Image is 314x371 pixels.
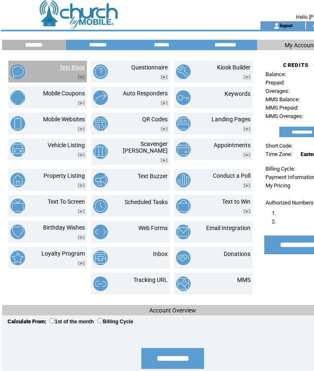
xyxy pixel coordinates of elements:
[161,127,168,131] img: video.png
[265,96,300,102] span: MMS Balance:
[133,276,168,283] a: Tracking URL
[10,64,25,79] img: text-blast.png
[125,199,168,205] a: Scheduled Tasks
[176,142,191,157] img: appointments.png
[265,113,303,119] span: MMS Overages:
[43,90,85,97] a: Mobile Coupons
[10,199,25,213] img: text-to-screen.png
[265,88,289,94] span: Overages:
[78,127,85,131] img: video.png
[224,251,250,257] a: Donations
[265,71,286,77] span: Balance:
[272,210,276,216] span: 1.
[78,75,85,79] img: video.png
[78,235,85,240] img: video.png
[237,276,250,283] a: MMS
[97,319,133,325] label: Billing Cycle
[243,127,250,131] img: video.png
[142,116,168,123] a: QR Codes
[243,75,250,79] img: video.png
[272,218,276,225] span: 2.
[10,116,25,131] img: mobile-websites.png
[43,224,85,231] a: Birthday Wishes
[225,90,250,97] a: Keywords
[48,142,85,148] a: Vehicle Listing
[93,199,108,213] img: scheduled-tasks.png
[265,151,292,157] span: Time Zone:
[97,318,103,323] input: Billing Cycle
[161,101,168,105] img: video.png
[93,64,108,79] img: questionnaire.png
[265,143,293,149] span: Short Code:
[138,225,168,231] a: Web Forms
[123,90,168,97] a: Auto Responders
[93,225,108,239] img: web-forms.png
[161,158,168,163] img: video.png
[176,116,191,131] img: landing-pages.png
[176,251,191,265] img: donations.png
[78,101,85,105] img: video.png
[49,319,94,325] label: 1st of the month
[93,251,108,265] img: inbox.png
[59,64,85,71] a: Text Blast
[283,62,309,68] span: CREDITS
[78,183,85,188] img: video.png
[243,153,250,157] img: video.png
[176,276,191,291] img: mms.png
[176,199,191,213] img: text-to-win.png
[176,173,191,187] img: conduct-a-poll.png
[10,251,25,265] img: loyalty-program.png
[93,276,108,291] img: tracking-url.png
[265,182,290,189] a: My Pricing
[41,250,85,257] a: Loyalty Program
[10,90,25,105] img: mobile-coupons.png
[206,225,250,231] a: Email Integration
[48,198,85,205] a: Text To Screen
[43,116,85,123] a: Mobile Websites
[243,209,250,214] img: video.png
[93,90,108,105] img: auto-responders.png
[149,307,196,314] span: Account Overview
[93,173,108,187] img: text-buzzer.png
[176,90,191,105] img: keywords.png
[10,173,25,187] img: property-listing.png
[217,64,250,71] a: Kiosk Builder
[93,144,108,159] img: scavenger-hunt.png
[138,173,168,179] a: Text Buzzer
[265,166,295,172] span: Billing Cycle:
[43,172,85,179] a: Property Listing
[8,318,46,325] span: Calculate From:
[265,105,299,111] span: MMS Prepaid:
[131,64,168,71] a: Questionnaire
[280,23,293,28] a: logout
[176,64,191,79] img: kiosk-builder.png
[78,153,85,157] img: video.png
[161,75,168,79] img: video.png
[222,198,250,205] a: Text to Win
[123,141,168,154] a: Scavenger [PERSON_NAME]
[176,225,191,239] img: email-integration.png
[243,183,250,188] img: video.png
[10,142,25,157] img: vehicle-listing.png
[212,116,250,123] a: Landing Pages
[214,142,250,148] a: Appointments
[78,209,85,214] img: video.png
[10,225,25,239] img: birthday-wishes.png
[93,116,108,131] img: qr-codes.png
[273,23,280,29] img: account_icon.gif
[153,251,168,257] a: Inbox
[265,79,285,86] span: Prepaid:
[49,318,55,323] input: 1st of the month
[213,172,250,179] a: Conduct a Poll
[78,261,85,266] img: video.png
